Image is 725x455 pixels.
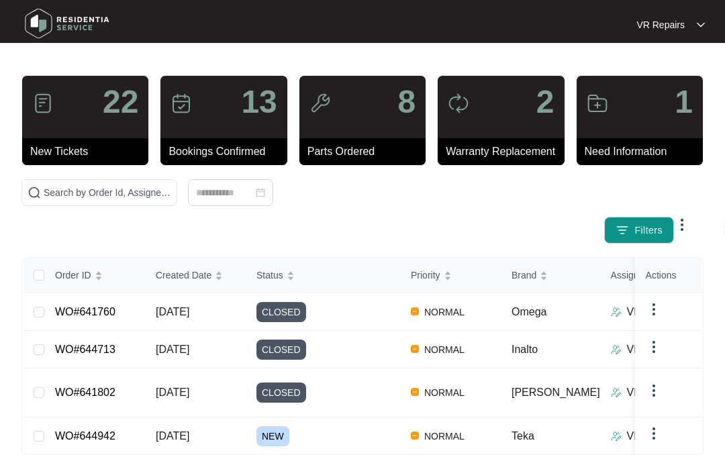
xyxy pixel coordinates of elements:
p: 1 [675,86,693,118]
p: VR Repairs [627,342,682,358]
span: Omega [512,306,546,317]
img: Vercel Logo [411,432,419,440]
img: search-icon [28,186,41,199]
img: Assigner Icon [611,307,622,317]
span: [PERSON_NAME] [512,387,600,398]
span: Priority [411,268,440,283]
img: dropdown arrow [646,301,662,317]
span: Assignee [611,268,650,283]
img: icon [171,93,192,114]
p: Need Information [585,144,703,160]
span: [DATE] [156,344,189,355]
img: dropdown arrow [674,217,690,233]
img: Vercel Logo [411,307,419,315]
span: NORMAL [419,385,470,401]
img: icon [448,93,469,114]
p: VR Repairs [636,18,685,32]
p: 8 [397,86,416,118]
span: [DATE] [156,387,189,398]
span: Order ID [55,268,91,283]
span: Created Date [156,268,211,283]
span: CLOSED [256,383,306,403]
span: Status [256,268,283,283]
img: icon [309,93,331,114]
th: Created Date [145,258,246,293]
span: Filters [634,223,663,238]
span: [DATE] [156,430,189,442]
span: NEW [256,426,289,446]
p: VR Repairs [627,428,682,444]
img: dropdown arrow [646,339,662,355]
p: VR Repairs [627,304,682,320]
p: 2 [536,86,554,118]
p: New Tickets [30,144,148,160]
span: NORMAL [419,428,470,444]
a: WO#644713 [55,344,115,355]
p: Warranty Replacement [446,144,564,160]
img: icon [587,93,608,114]
a: WO#641760 [55,306,115,317]
th: Priority [400,258,501,293]
img: icon [32,93,54,114]
img: dropdown arrow [646,383,662,399]
img: Vercel Logo [411,388,419,396]
span: Teka [512,430,534,442]
p: VR Repairs [627,385,682,401]
button: filter iconFilters [604,217,674,244]
span: Inalto [512,344,538,355]
p: 22 [103,86,138,118]
span: [DATE] [156,306,189,317]
th: Brand [501,258,600,293]
a: WO#641802 [55,387,115,398]
th: Status [246,258,400,293]
img: Assigner Icon [611,387,622,398]
p: Parts Ordered [307,144,426,160]
p: 13 [241,86,277,118]
img: residentia service logo [20,3,114,44]
span: NORMAL [419,304,470,320]
span: CLOSED [256,340,306,360]
span: CLOSED [256,302,306,322]
img: Assigner Icon [611,431,622,442]
img: filter icon [616,223,629,237]
th: Order ID [44,258,145,293]
img: Assigner Icon [611,344,622,355]
p: Bookings Confirmed [168,144,287,160]
img: dropdown arrow [646,425,662,442]
img: Vercel Logo [411,345,419,353]
a: WO#644942 [55,430,115,442]
th: Actions [635,258,702,293]
span: Brand [512,268,536,283]
img: dropdown arrow [697,21,705,28]
span: NORMAL [419,342,470,358]
input: Search by Order Id, Assignee Name, Customer Name, Brand and Model [44,185,171,200]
